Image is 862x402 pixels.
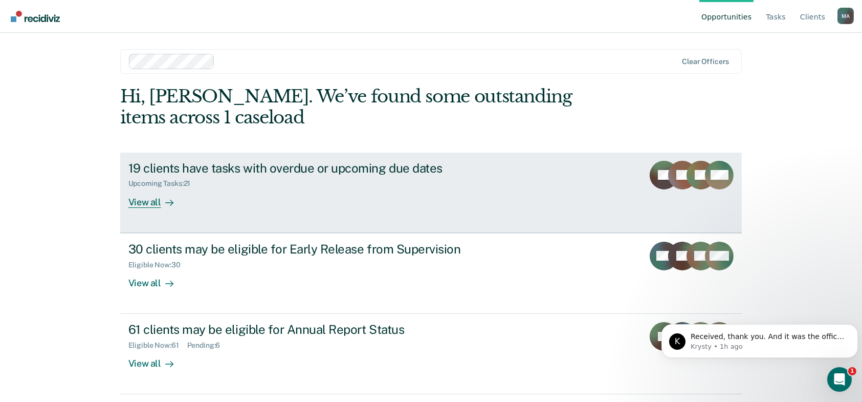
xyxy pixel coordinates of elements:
span: 1 [848,367,856,375]
div: Eligible Now : 61 [128,341,187,350]
div: 30 clients may be eligible for Early Release from Supervision [128,242,488,257]
div: 19 clients have tasks with overdue or upcoming due dates [128,161,488,176]
a: 19 clients have tasks with overdue or upcoming due datesUpcoming Tasks:21View all [120,153,742,233]
iframe: Intercom notifications message [657,303,862,374]
div: 61 clients may be eligible for Annual Report Status [128,322,488,337]
button: Profile dropdown button [837,8,854,24]
a: 30 clients may be eligible for Early Release from SupervisionEligible Now:30View all [120,233,742,314]
div: View all [128,269,186,289]
div: Eligible Now : 30 [128,261,189,269]
div: Hi, [PERSON_NAME]. We’ve found some outstanding items across 1 caseload [120,86,618,128]
a: 61 clients may be eligible for Annual Report StatusEligible Now:61Pending:6View all [120,314,742,394]
img: Recidiviz [11,11,60,22]
iframe: Intercom live chat [827,367,852,392]
div: Upcoming Tasks : 21 [128,179,199,188]
div: Clear officers [682,57,729,66]
div: View all [128,350,186,370]
div: View all [128,188,186,208]
div: Pending : 6 [187,341,229,350]
div: M A [837,8,854,24]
